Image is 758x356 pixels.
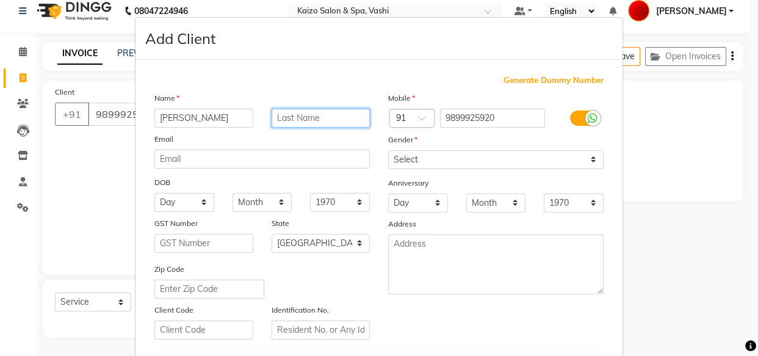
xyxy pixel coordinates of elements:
[388,134,417,145] label: Gender
[154,109,253,128] input: First Name
[154,234,253,253] input: GST Number
[154,280,264,299] input: Enter Zip Code
[145,27,215,49] h4: Add Client
[154,305,193,316] label: Client Code
[388,219,416,230] label: Address
[272,305,329,316] label: Identification No.
[154,134,173,145] label: Email
[154,321,253,340] input: Client Code
[440,109,546,128] input: Mobile
[154,177,170,188] label: DOB
[388,178,428,189] label: Anniversary
[272,321,370,340] input: Resident No. or Any Id
[388,93,415,104] label: Mobile
[154,264,184,275] label: Zip Code
[154,93,179,104] label: Name
[272,109,370,128] input: Last Name
[504,74,604,87] span: Generate Dummy Number
[272,218,289,229] label: State
[154,218,198,229] label: GST Number
[154,150,370,169] input: Email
